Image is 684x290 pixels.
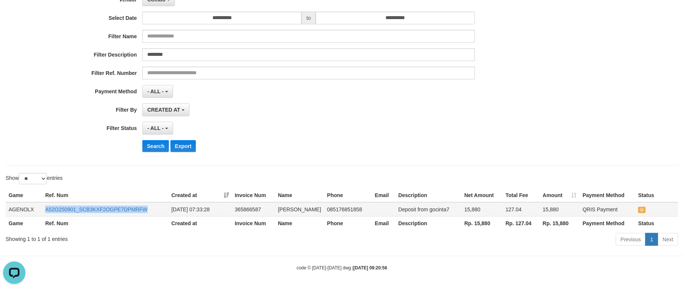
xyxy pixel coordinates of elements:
th: Game [6,188,42,202]
th: Payment Method [580,216,635,230]
button: Export [170,140,196,152]
button: - ALL - [142,85,173,98]
td: 365866587 [232,202,275,217]
th: Created at: activate to sort column ascending [169,188,232,202]
a: 1 [645,233,658,246]
button: Search [142,140,169,152]
button: - ALL - [142,122,173,135]
th: Email [372,216,396,230]
th: Net Amount [461,188,503,202]
th: Phone [324,216,372,230]
td: 085176851858 [324,202,372,217]
span: to [302,12,316,24]
td: [PERSON_NAME] [275,202,324,217]
th: Game [6,216,42,230]
td: [DATE] 07:33:28 [169,202,232,217]
span: CREATED AT [147,107,180,113]
th: Name [275,216,324,230]
th: Name [275,188,324,202]
select: Showentries [19,173,47,184]
span: - ALL - [147,125,164,131]
th: Ref. Num [42,188,169,202]
th: Rp. 15,880 [540,216,580,230]
th: Rp. 15,880 [461,216,503,230]
th: Invoice Num [232,188,275,202]
td: Deposit from gocinta7 [396,202,461,217]
th: Ref. Num [42,216,169,230]
td: QRIS Payment [580,202,635,217]
th: Status [635,216,678,230]
th: Invoice Num [232,216,275,230]
label: Show entries [6,173,63,184]
td: 15,880 [540,202,580,217]
td: AGENOLX [6,202,42,217]
th: Description [396,188,461,202]
th: Phone [324,188,372,202]
th: Rp. 127.04 [503,216,540,230]
th: Email [372,188,396,202]
div: Showing 1 to 1 of 1 entries [6,232,279,243]
th: Description [396,216,461,230]
th: Created at [169,216,232,230]
th: Status [635,188,678,202]
span: - ALL - [147,88,164,94]
a: Next [658,233,678,246]
button: CREATED AT [142,103,190,116]
span: UNPAID [638,207,646,213]
td: 127.04 [503,202,540,217]
th: Amount: activate to sort column ascending [540,188,580,202]
th: Total Fee [503,188,540,202]
small: code © [DATE]-[DATE] dwg | [297,265,387,271]
a: Previous [616,233,646,246]
a: A52O250901_SCB3KXF2OGPE7DPMRFW [45,206,148,212]
button: Open LiveChat chat widget [3,3,25,25]
th: Payment Method [580,188,635,202]
strong: [DATE] 09:20:56 [354,265,387,271]
td: 15,880 [461,202,503,217]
